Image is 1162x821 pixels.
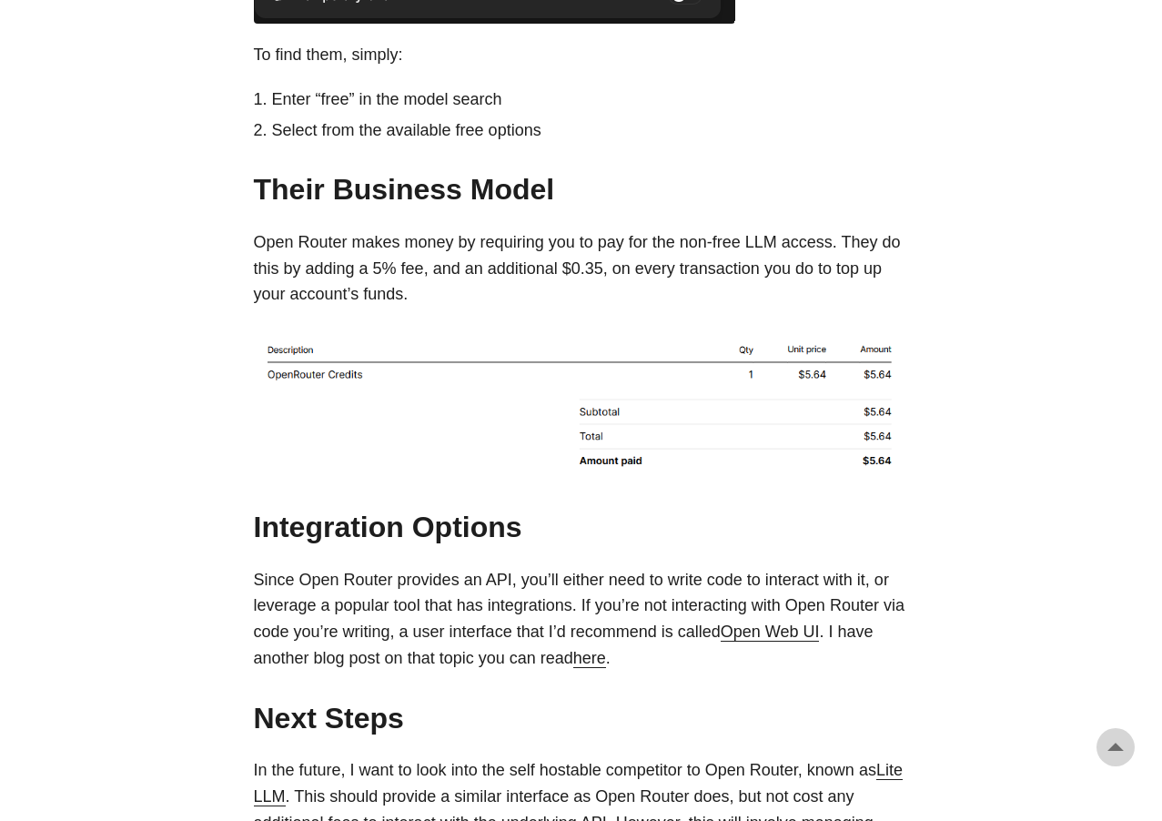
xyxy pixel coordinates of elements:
[272,117,909,144] li: Select from the available free options
[1096,728,1135,766] a: go to top
[254,42,909,68] p: To find them, simply:
[272,86,909,113] li: Enter “free” in the model search
[254,229,909,308] p: Open Router makes money by requiring you to pay for the non-free LLM access. They do this by addi...
[254,172,909,207] h2: Their Business Model
[254,510,909,544] h2: Integration Options
[721,623,820,641] a: Open Web UI
[573,649,606,667] a: here
[254,567,909,672] p: Since Open Router provides an API, you’ll either need to write code to interact with it, or lever...
[254,701,909,735] h2: Next Steps
[254,761,903,806] a: Lite LLM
